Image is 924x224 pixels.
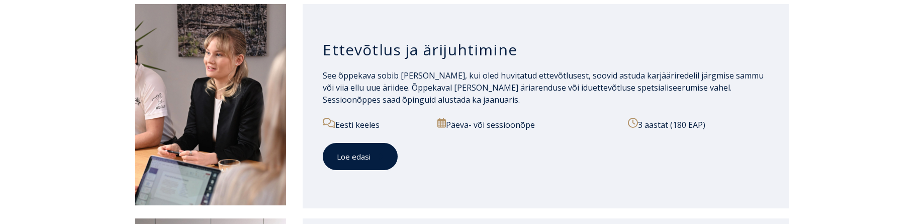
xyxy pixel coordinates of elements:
[323,118,426,131] p: Eesti keeles
[323,143,398,171] a: Loe edasi
[323,70,764,105] span: See õppekava sobib [PERSON_NAME], kui oled huvitatud ettevõtlusest, soovid astuda karjääriredelil...
[628,118,769,131] p: 3 aastat (180 EAP)
[323,40,769,59] h3: Ettevõtlus ja ärijuhtimine
[437,118,616,131] p: Päeva- või sessioonõpe
[135,4,286,205] img: Ettevõtlus ja ärijuhtimine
